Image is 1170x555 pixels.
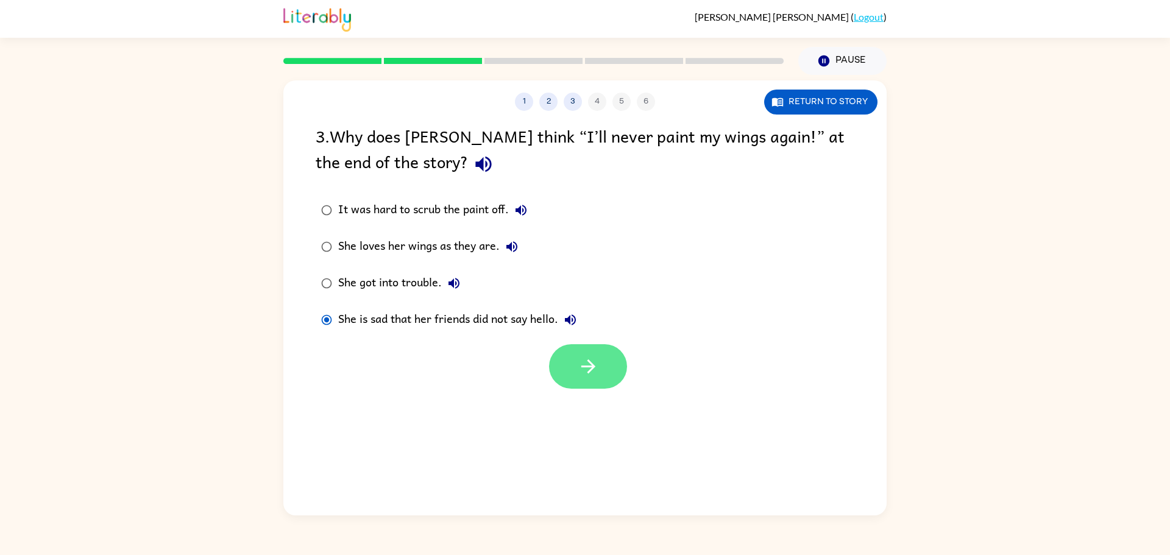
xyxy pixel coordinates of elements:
[798,47,887,75] button: Pause
[442,271,466,295] button: She got into trouble.
[695,11,887,23] div: ( )
[564,93,582,111] button: 3
[316,123,854,180] div: 3 . Why does [PERSON_NAME] think “I’ll never paint my wings again!” at the end of the story?
[283,5,351,32] img: Literably
[539,93,558,111] button: 2
[558,308,583,332] button: She is sad that her friends did not say hello.
[764,90,877,115] button: Return to story
[515,93,533,111] button: 1
[509,198,533,222] button: It was hard to scrub the paint off.
[338,308,583,332] div: She is sad that her friends did not say hello.
[854,11,884,23] a: Logout
[695,11,851,23] span: [PERSON_NAME] [PERSON_NAME]
[338,271,466,295] div: She got into trouble.
[338,235,524,259] div: She loves her wings as they are.
[338,198,533,222] div: It was hard to scrub the paint off.
[500,235,524,259] button: She loves her wings as they are.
